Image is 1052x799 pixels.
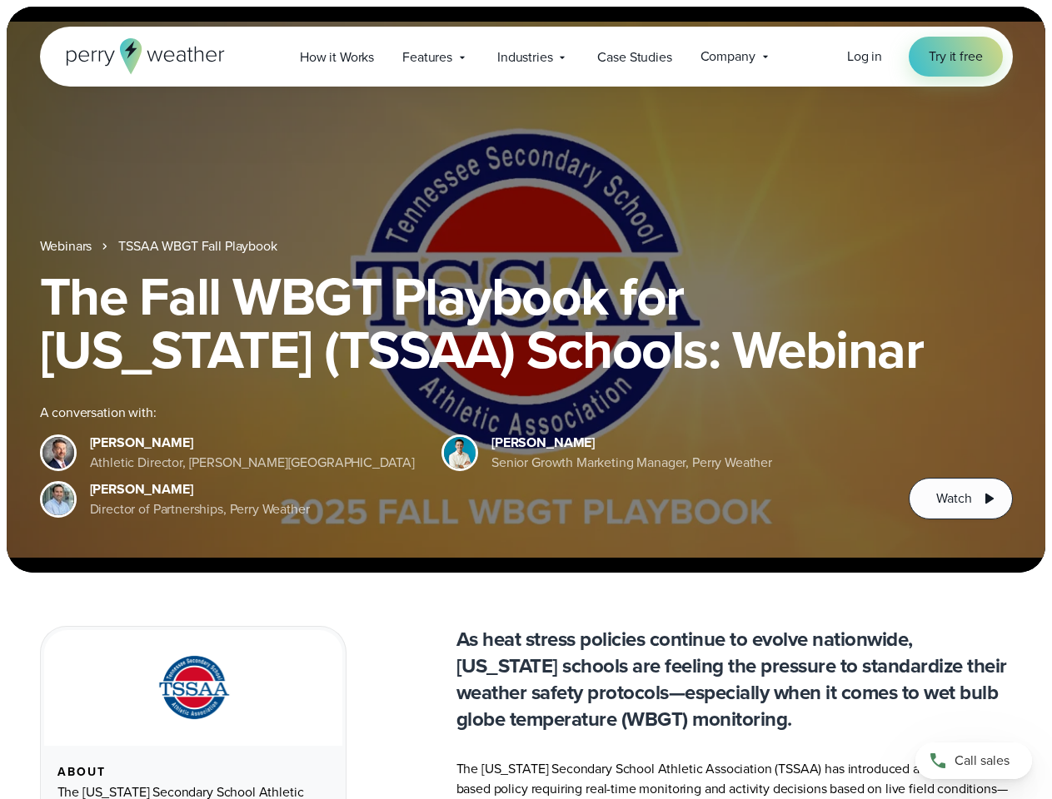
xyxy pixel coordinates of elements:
[915,742,1032,779] a: Call sales
[491,453,772,473] div: Senior Growth Marketing Manager, Perry Weather
[456,626,1013,732] p: As heat stress policies continue to evolve nationwide, [US_STATE] schools are feeling the pressur...
[936,489,971,509] span: Watch
[137,650,249,726] img: TSSAA-Tennessee-Secondary-School-Athletic-Association.svg
[909,478,1012,519] button: Watch
[118,236,277,256] a: TSSAA WBGT Fall Playbook
[583,40,686,74] a: Case Studies
[701,47,755,67] span: Company
[90,453,416,473] div: Athletic Director, [PERSON_NAME][GEOGRAPHIC_DATA]
[90,499,310,519] div: Director of Partnerships, Perry Weather
[40,236,92,256] a: Webinars
[90,479,310,499] div: [PERSON_NAME]
[90,433,416,453] div: [PERSON_NAME]
[847,47,882,67] a: Log in
[444,437,476,469] img: Spencer Patton, Perry Weather
[42,437,74,469] img: Brian Wyatt
[40,403,883,423] div: A conversation with:
[491,433,772,453] div: [PERSON_NAME]
[40,236,1013,256] nav: Breadcrumb
[929,47,982,67] span: Try it free
[42,484,74,515] img: Jeff Wood
[57,766,329,779] div: About
[497,47,552,67] span: Industries
[847,47,882,66] span: Log in
[955,751,1010,771] span: Call sales
[286,40,388,74] a: How it Works
[300,47,374,67] span: How it Works
[597,47,671,67] span: Case Studies
[40,270,1013,376] h1: The Fall WBGT Playbook for [US_STATE] (TSSAA) Schools: Webinar
[909,37,1002,77] a: Try it free
[402,47,452,67] span: Features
